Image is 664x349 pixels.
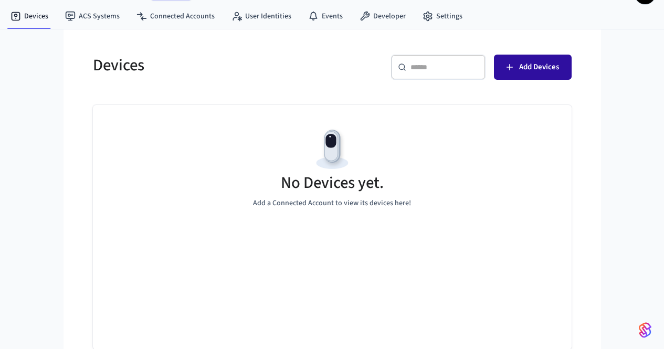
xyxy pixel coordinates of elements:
p: Add a Connected Account to view its devices here! [253,198,411,209]
img: Devices Empty State [309,126,356,173]
a: Devices [2,7,57,26]
a: Connected Accounts [128,7,223,26]
button: Add Devices [494,55,572,80]
h5: Devices [93,55,326,76]
a: ACS Systems [57,7,128,26]
a: Developer [351,7,414,26]
img: SeamLogoGradient.69752ec5.svg [639,322,651,339]
span: Add Devices [519,60,559,74]
a: Settings [414,7,471,26]
a: Events [300,7,351,26]
h5: No Devices yet. [281,172,384,194]
a: User Identities [223,7,300,26]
